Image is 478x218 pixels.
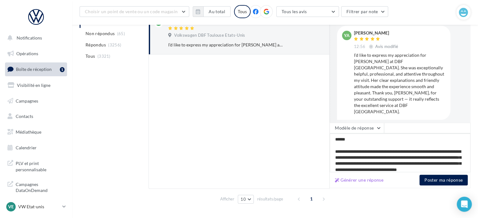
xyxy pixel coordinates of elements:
[86,42,106,48] span: Répondus
[4,178,68,196] a: Campagnes DataOnDemand
[16,159,65,173] span: PLV et print personnalisable
[17,82,50,88] span: Visibilité en ligne
[193,6,231,17] button: Au total
[4,157,68,175] a: PLV et print personnalisable
[168,42,283,48] div: I’d like to express my appreciation for [PERSON_NAME] at DBF [GEOGRAPHIC_DATA]. She was exception...
[257,196,283,202] span: résultats/page
[16,66,52,72] span: Boîte de réception
[16,114,33,119] span: Contacts
[419,175,468,185] button: Poster ma réponse
[86,53,95,59] span: Tous
[16,98,38,103] span: Campagnes
[354,31,399,35] div: [PERSON_NAME]
[306,194,316,204] span: 1
[85,9,178,14] span: Choisir un point de vente ou un code magasin
[4,62,68,76] a: Boîte de réception1
[8,204,14,210] span: VE
[174,33,245,38] span: Volkswagen DBF Toulouse Etats-Unis
[4,47,68,60] a: Opérations
[86,30,115,37] span: Non répondus
[4,110,68,123] a: Contacts
[17,35,42,40] span: Notifications
[97,54,111,59] span: (3321)
[341,6,388,17] button: Filtrer par note
[375,44,398,49] span: Avis modifié
[108,42,121,47] span: (3256)
[4,125,68,139] a: Médiathèque
[241,197,246,202] span: 10
[18,204,60,210] p: VW Etat-unis
[332,176,386,184] button: Générer une réponse
[354,44,366,50] span: 12:56
[354,52,445,115] div: I’d like to express my appreciation for [PERSON_NAME] at DBF [GEOGRAPHIC_DATA]. She was exception...
[330,123,384,133] button: Modèle de réponse
[117,31,125,36] span: (65)
[276,6,339,17] button: Tous les avis
[282,9,307,14] span: Tous les avis
[4,31,66,45] button: Notifications
[4,141,68,154] a: Calendrier
[16,145,37,150] span: Calendrier
[80,6,189,17] button: Choisir un point de vente ou un code magasin
[4,79,68,92] a: Visibilité en ligne
[238,195,254,204] button: 10
[16,51,38,56] span: Opérations
[220,196,234,202] span: Afficher
[203,6,231,17] button: Au total
[234,5,251,18] div: Tous
[60,67,65,72] div: 1
[16,129,41,135] span: Médiathèque
[4,94,68,108] a: Campagnes
[5,201,67,213] a: VE VW Etat-unis
[16,180,65,194] span: Campagnes DataOnDemand
[457,197,472,212] div: Open Intercom Messenger
[344,32,350,39] span: YA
